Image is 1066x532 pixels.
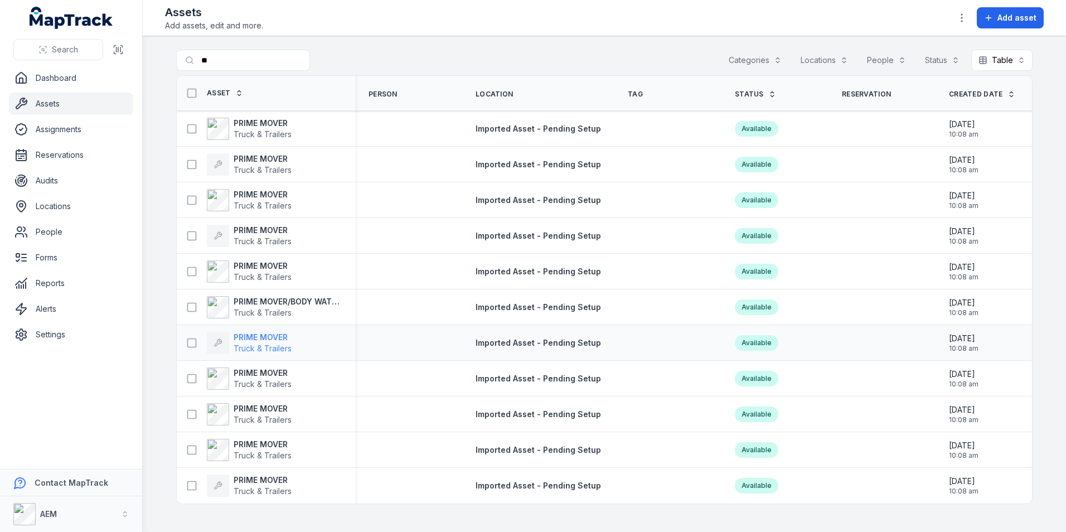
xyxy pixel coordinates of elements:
[9,170,133,192] a: Audits
[735,407,778,422] div: Available
[9,67,133,89] a: Dashboard
[735,335,778,351] div: Available
[207,332,292,354] a: PRIME MOVERTruck & Trailers
[735,157,778,172] div: Available
[735,121,778,137] div: Available
[234,344,292,353] span: Truck & Trailers
[476,266,601,277] a: Imported Asset - Pending Setup
[234,308,292,317] span: Truck & Trailers
[234,332,292,343] strong: PRIME MOVER
[949,333,978,344] span: [DATE]
[207,153,292,176] a: PRIME MOVERTruck & Trailers
[949,297,978,317] time: 20/08/2025, 10:08:45 am
[476,374,601,383] span: Imported Asset - Pending Setup
[9,118,133,141] a: Assignments
[949,476,978,496] time: 20/08/2025, 10:08:45 am
[234,236,292,246] span: Truck & Trailers
[949,297,978,308] span: [DATE]
[735,442,778,458] div: Available
[949,154,978,175] time: 20/08/2025, 10:08:45 am
[207,439,292,461] a: PRIME MOVERTruck & Trailers
[735,90,764,99] span: Status
[234,439,292,450] strong: PRIME MOVER
[234,486,292,496] span: Truck & Trailers
[949,119,978,130] span: [DATE]
[476,480,601,491] a: Imported Asset - Pending Setup
[949,90,1003,99] span: Created Date
[9,272,133,294] a: Reports
[949,226,978,237] span: [DATE]
[476,195,601,205] span: Imported Asset - Pending Setup
[207,475,292,497] a: PRIME MOVERTruck & Trailers
[476,230,601,241] a: Imported Asset - Pending Setup
[476,302,601,312] span: Imported Asset - Pending Setup
[476,409,601,420] a: Imported Asset - Pending Setup
[735,90,776,99] a: Status
[9,221,133,243] a: People
[234,165,292,175] span: Truck & Trailers
[949,404,978,424] time: 20/08/2025, 10:08:45 am
[735,264,778,279] div: Available
[949,190,978,201] span: [DATE]
[977,7,1044,28] button: Add asset
[234,260,292,272] strong: PRIME MOVER
[234,225,292,236] strong: PRIME MOVER
[735,192,778,208] div: Available
[628,90,643,99] span: Tag
[949,130,978,139] span: 10:08 am
[207,118,292,140] a: PRIME MOVERTruck & Trailers
[949,476,978,487] span: [DATE]
[476,481,601,490] span: Imported Asset - Pending Setup
[476,267,601,276] span: Imported Asset - Pending Setup
[30,7,113,29] a: MapTrack
[949,404,978,415] span: [DATE]
[735,228,778,244] div: Available
[476,159,601,169] span: Imported Asset - Pending Setup
[949,344,978,353] span: 10:08 am
[949,333,978,353] time: 20/08/2025, 10:08:45 am
[13,39,103,60] button: Search
[949,451,978,460] span: 10:08 am
[234,415,292,424] span: Truck & Trailers
[949,440,978,460] time: 20/08/2025, 10:08:45 am
[35,478,108,487] strong: Contact MapTrack
[207,403,292,425] a: PRIME MOVERTruck & Trailers
[949,262,978,282] time: 20/08/2025, 10:08:45 am
[949,369,978,380] span: [DATE]
[234,403,292,414] strong: PRIME MOVER
[971,50,1033,71] button: Table
[234,129,292,139] span: Truck & Trailers
[949,308,978,317] span: 10:08 am
[476,124,601,133] span: Imported Asset - Pending Setup
[9,323,133,346] a: Settings
[476,338,601,347] span: Imported Asset - Pending Setup
[476,159,601,170] a: Imported Asset - Pending Setup
[9,195,133,217] a: Locations
[476,302,601,313] a: Imported Asset - Pending Setup
[735,299,778,315] div: Available
[369,90,398,99] span: Person
[207,367,292,390] a: PRIME MOVERTruck & Trailers
[793,50,855,71] button: Locations
[9,298,133,320] a: Alerts
[52,44,78,55] span: Search
[949,166,978,175] span: 10:08 am
[234,451,292,460] span: Truck & Trailers
[949,369,978,389] time: 20/08/2025, 10:08:45 am
[234,367,292,379] strong: PRIME MOVER
[949,154,978,166] span: [DATE]
[476,123,601,134] a: Imported Asset - Pending Setup
[949,119,978,139] time: 20/08/2025, 10:08:45 am
[997,12,1036,23] span: Add asset
[234,153,292,165] strong: PRIME MOVER
[207,89,243,98] a: Asset
[476,337,601,349] a: Imported Asset - Pending Setup
[234,379,292,389] span: Truck & Trailers
[476,373,601,384] a: Imported Asset - Pending Setup
[207,89,231,98] span: Asset
[735,478,778,494] div: Available
[949,190,978,210] time: 20/08/2025, 10:08:45 am
[234,189,292,200] strong: PRIME MOVER
[9,93,133,115] a: Assets
[234,475,292,486] strong: PRIME MOVER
